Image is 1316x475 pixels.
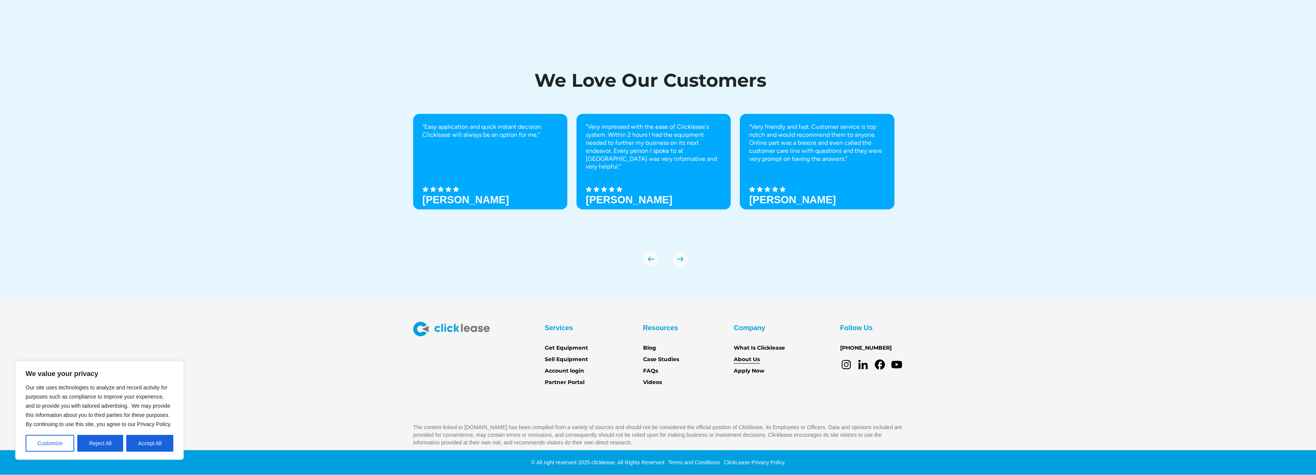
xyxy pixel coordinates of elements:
[734,355,760,364] a: About Us
[601,186,607,192] img: Black star icon
[422,186,428,192] img: Black star icon
[413,114,567,236] div: 1 of 8
[422,194,509,206] h3: [PERSON_NAME]
[453,186,459,192] img: Black star icon
[780,186,786,192] img: Black star icon
[413,114,903,267] div: carousel
[643,378,662,387] a: Videos
[673,251,688,267] img: arrow Icon
[545,322,573,334] div: Services
[643,355,679,364] a: Case Studies
[643,344,656,352] a: Blog
[740,114,894,236] div: 3 of 8
[126,435,173,452] button: Accept All
[734,344,785,352] a: What Is Clicklease
[26,435,74,452] button: Customize
[15,361,184,460] div: We value your privacy
[666,459,720,465] a: Terms and Conditions
[840,344,892,352] a: [PHONE_NUMBER]
[545,378,585,387] a: Partner Portal
[722,459,785,465] a: ClickLease Privacy Policy
[772,186,778,192] img: Black star icon
[545,367,584,375] a: Account login
[840,322,873,334] div: Follow Us
[586,186,592,192] img: Black star icon
[643,367,658,375] a: FAQs
[26,369,173,378] p: We value your privacy
[616,186,622,192] img: Black star icon
[734,367,764,375] a: Apply Now
[413,322,490,336] img: Clicklease logo
[422,123,558,139] p: “Easy application and quick instant decision. Clicklease will always be an option for me.”
[749,186,755,192] img: Black star icon
[545,355,588,364] a: Sell Equipment
[77,435,123,452] button: Reject All
[577,114,731,236] div: 2 of 8
[764,186,770,192] img: Black star icon
[749,123,885,163] p: “Very friendly and fast. Customer service is top notch and would recommend them to anyone. Online...
[445,186,451,192] img: Black star icon
[413,423,903,446] p: The content linked to [DOMAIN_NAME] has been compiled from a variety of sources and should not be...
[586,123,722,171] p: "Very impressed with the ease of Clicklease's system. Within 2 hours I had the equipment needed t...
[609,186,615,192] img: Black star icon
[586,194,673,206] strong: [PERSON_NAME]
[531,459,665,466] div: © All right reserved 2025 clicklease. All Rights Reserved
[757,186,763,192] img: Black star icon
[593,186,599,192] img: Black star icon
[413,71,888,89] h1: We Love Our Customers
[438,186,444,192] img: Black star icon
[643,251,659,267] div: previous slide
[545,344,588,352] a: Get Equipment
[734,322,765,334] div: Company
[643,251,659,267] img: arrow Icon
[749,194,836,206] h3: [PERSON_NAME]
[26,384,171,427] span: Our site uses technologies to analyze and record activity for purposes such as compliance to impr...
[430,186,436,192] img: Black star icon
[643,322,678,334] div: Resources
[673,251,688,267] div: next slide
